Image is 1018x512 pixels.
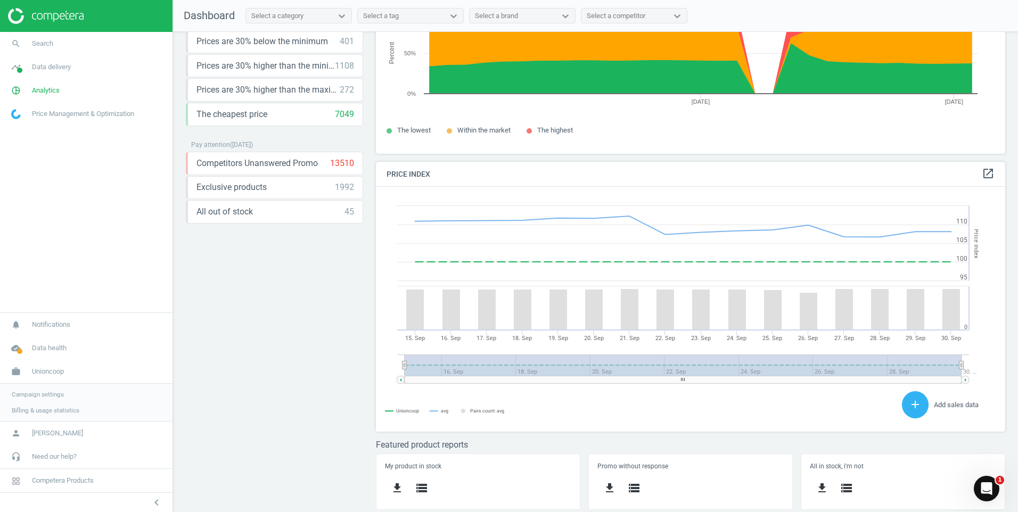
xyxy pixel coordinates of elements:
[906,335,925,342] tspan: 29. Sep
[196,36,328,47] span: Prices are 30% below the minimum
[727,335,746,342] tspan: 24. Sep
[391,482,404,494] i: get_app
[196,109,267,120] span: The cheapest price
[964,324,967,331] text: 0
[834,476,859,501] button: storage
[32,86,60,95] span: Analytics
[150,496,163,509] i: chevron_left
[512,335,532,342] tspan: 18. Sep
[230,141,253,148] span: ( [DATE] )
[934,401,979,409] span: Add sales data
[196,181,267,193] span: Exclusive products
[470,408,504,414] tspan: Pairs count: avg
[12,406,79,415] span: Billing & usage statistics
[196,84,340,96] span: Prices are 30% higher than the maximal
[344,206,354,218] div: 45
[11,109,21,119] img: wGWNvw8QSZomAAAAABJRU5ErkJggg==
[6,80,26,101] i: pie_chart_outlined
[32,39,53,48] span: Search
[6,57,26,77] i: timeline
[8,8,84,24] img: ajHJNr6hYgQAAAAASUVORK5CYII=
[537,126,573,134] span: The highest
[691,335,711,342] tspan: 23. Sep
[810,463,996,470] h5: All in stock, i'm not
[143,496,170,509] button: chevron_left
[196,60,335,72] span: Prices are 30% higher than the minimum
[956,236,967,244] text: 105
[441,408,448,414] tspan: avg
[974,476,999,501] iframe: Intercom live chat
[548,335,568,342] tspan: 19. Sep
[32,320,70,329] span: Notifications
[475,11,518,21] div: Select a brand
[335,109,354,120] div: 7049
[376,162,1005,187] h4: Price Index
[32,343,67,353] span: Data health
[810,476,834,501] button: get_app
[6,315,26,335] i: notifications
[196,158,318,169] span: Competitors Unanswered Promo
[405,335,425,342] tspan: 15. Sep
[945,98,963,105] tspan: [DATE]
[655,335,675,342] tspan: 22. Sep
[941,335,961,342] tspan: 30. Sep
[960,274,967,281] text: 95
[32,452,77,461] span: Need our help?
[409,476,434,501] button: storage
[692,98,710,105] tspan: [DATE]
[457,126,511,134] span: Within the market
[32,62,71,72] span: Data delivery
[32,428,83,438] span: [PERSON_NAME]
[973,229,980,258] tspan: Price Index
[6,423,26,443] i: person
[363,11,399,21] div: Select a tag
[330,158,354,169] div: 13510
[597,463,784,470] h5: Promo without response
[622,476,646,501] button: storage
[798,335,818,342] tspan: 26. Sep
[909,398,922,411] i: add
[335,60,354,72] div: 1108
[388,42,396,64] tspan: Percent
[603,482,616,494] i: get_app
[834,335,854,342] tspan: 27. Sep
[902,391,929,418] button: add
[956,218,967,225] text: 110
[870,335,890,342] tspan: 28. Sep
[385,476,409,501] button: get_app
[32,109,134,119] span: Price Management & Optimization
[335,181,354,193] div: 1992
[982,167,995,180] i: open_in_new
[840,482,853,494] i: storage
[385,463,571,470] h5: My product in stock
[996,476,1004,484] span: 1
[376,440,1005,450] h3: Featured product reports
[6,361,26,382] i: work
[956,255,967,262] text: 100
[620,335,639,342] tspan: 21. Sep
[762,335,782,342] tspan: 25. Sep
[6,34,26,54] i: search
[32,476,94,485] span: Competera Products
[816,482,828,494] i: get_app
[407,90,416,97] text: 0%
[397,126,431,134] span: The lowest
[584,335,604,342] tspan: 20. Sep
[196,206,253,218] span: All out of stock
[477,335,496,342] tspan: 17. Sep
[396,408,419,414] tspan: Unioncoop
[587,11,645,21] div: Select a competitor
[184,9,235,22] span: Dashboard
[32,367,64,376] span: Unioncoop
[441,335,461,342] tspan: 16. Sep
[6,447,26,467] i: headset_mic
[628,482,641,494] i: storage
[404,50,416,56] text: 50%
[12,390,64,399] span: Campaign settings
[251,11,303,21] div: Select a category
[340,84,354,96] div: 272
[340,36,354,47] div: 401
[6,338,26,358] i: cloud_done
[963,368,976,375] tspan: 30. …
[415,482,428,494] i: storage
